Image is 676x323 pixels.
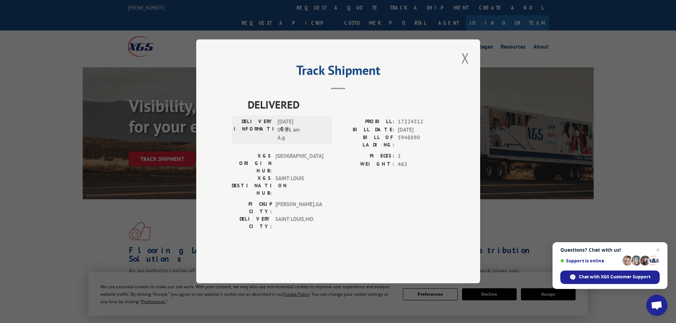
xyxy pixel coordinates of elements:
[338,118,394,126] label: PROBILL:
[232,175,272,197] label: XGS DESTINATION HUB:
[398,126,445,134] span: [DATE]
[398,152,445,161] span: 1
[275,216,323,230] span: SAINT LOUIS , MO
[232,152,272,175] label: XGS ORIGIN HUB:
[232,216,272,230] label: DELIVERY CITY:
[579,274,650,280] span: Chat with XGS Customer Support
[338,152,394,161] label: PIECES:
[277,118,325,142] span: [DATE] 08:21 am A.g
[232,65,445,79] h2: Track Shipment
[338,126,394,134] label: BILL DATE:
[560,247,660,253] span: Questions? Chat with us!
[275,201,323,216] span: [PERSON_NAME] , GA
[646,295,667,316] a: Open chat
[398,118,445,126] span: 17224312
[232,201,272,216] label: PICKUP CITY:
[275,152,323,175] span: [GEOGRAPHIC_DATA]
[398,134,445,149] span: 5948890
[234,118,274,142] label: DELIVERY INFORMATION:
[338,134,394,149] label: BILL OF LADING:
[459,48,471,68] button: Close modal
[338,160,394,168] label: WEIGHT:
[560,271,660,284] span: Chat with XGS Customer Support
[248,97,445,113] span: DELIVERED
[398,160,445,168] span: 462
[560,258,620,263] span: Support is online
[275,175,323,197] span: SAINT LOUIS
